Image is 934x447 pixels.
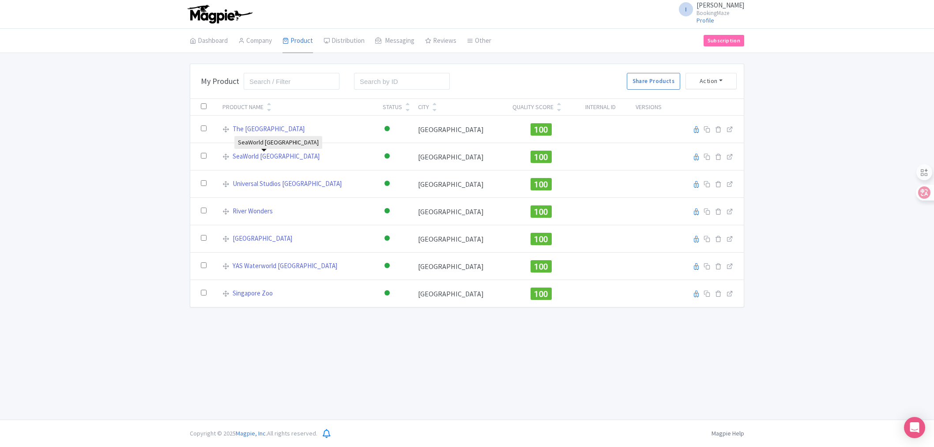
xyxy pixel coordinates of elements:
h3: My Product [201,76,239,86]
div: Quality Score [512,102,554,112]
a: 100 [531,151,552,160]
a: 100 [531,288,552,297]
a: 100 [531,206,552,215]
span: 100 [534,152,548,162]
td: [GEOGRAPHIC_DATA] [413,116,507,143]
a: Subscription [704,35,744,46]
button: Action [685,73,737,89]
a: Magpie Help [712,429,744,437]
div: Status [383,102,402,112]
td: [GEOGRAPHIC_DATA] [413,143,507,170]
div: Active [383,150,392,163]
span: 100 [534,207,548,216]
span: Magpie, Inc. [236,429,267,437]
a: Distribution [324,29,365,53]
span: 100 [534,235,548,244]
td: [GEOGRAPHIC_DATA] [413,198,507,225]
div: Active [383,123,392,136]
div: Active [383,287,392,300]
div: Active [383,260,392,273]
a: [GEOGRAPHIC_DATA] [233,234,292,244]
div: City [418,102,429,112]
div: Singapore Zoo [233,273,280,286]
a: Singapore Zoo [233,288,273,299]
a: The [GEOGRAPHIC_DATA] [233,124,305,134]
a: Messaging [375,29,414,53]
a: Reviews [425,29,456,53]
a: Company [238,29,272,53]
td: [GEOGRAPHIC_DATA] [413,280,507,307]
a: Profile [697,16,714,24]
a: 100 [531,178,552,187]
td: [GEOGRAPHIC_DATA] [413,253,507,280]
span: 100 [534,125,548,134]
div: Active [383,205,392,218]
span: 100 [534,262,548,271]
a: River Wonders [233,206,273,216]
a: 100 [531,261,552,269]
div: Active [383,232,392,245]
small: BookingMaze [697,10,744,16]
div: Copyright © 2025 All rights reserved. [185,429,323,438]
div: Product Name [222,102,264,112]
a: Other [467,29,491,53]
div: SeaWorld [GEOGRAPHIC_DATA] [234,136,322,149]
a: 100 [531,233,552,242]
input: Search / Filter [244,73,339,90]
a: Product [282,29,313,53]
a: Share Products [627,73,680,90]
div: Active [383,178,392,190]
a: YAS Waterworld [GEOGRAPHIC_DATA] [233,261,337,271]
span: I [679,2,693,16]
span: [PERSON_NAME] [697,1,744,9]
img: logo-ab69f6fb50320c5b225c76a69d11143b.png [185,4,254,24]
th: Internal ID [575,99,626,116]
a: SeaWorld [GEOGRAPHIC_DATA] [233,152,320,162]
th: Versions [626,99,671,116]
input: Search by ID [354,73,450,90]
a: Universal Studios [GEOGRAPHIC_DATA] [233,179,342,189]
a: 100 [531,124,552,133]
span: 100 [534,289,548,299]
div: Open Intercom Messenger [904,417,925,438]
a: Dashboard [190,29,228,53]
td: [GEOGRAPHIC_DATA] [413,170,507,198]
span: 100 [534,180,548,189]
td: [GEOGRAPHIC_DATA] [413,225,507,253]
a: I [PERSON_NAME] BookingMaze [674,2,744,16]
